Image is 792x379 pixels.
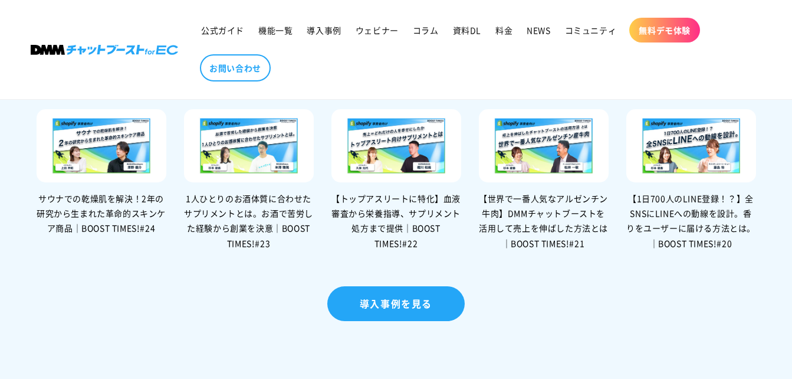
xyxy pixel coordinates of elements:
span: 無料デモ体験 [639,25,691,35]
div: 【1日700人のLINE登録！？】全SNSにLINEへの動線を設計。香りをユーザーに届ける方法とは。｜BOOST TIMES!#20 [626,191,756,251]
img: 株式会社DMM Boost [31,45,178,55]
a: 【1日700人のLINE登録！？】全SNSにLINEへの動線を設計。香りをユーザーに届ける方法とは。｜BOOST TIMES!#20 【1日700人のLINE登録！？】全SNSにLINEへの動線... [626,109,756,250]
a: NEWS [520,18,557,43]
a: 無料デモ体験 [629,18,700,43]
span: NEWS [527,25,550,35]
a: 料金 [488,18,520,43]
div: サウナでの乾燥肌を解決！2年の研究から生まれた革命的スキンケア商品｜BOOST TIMES!#24 [37,191,166,236]
a: 資料DL [446,18,488,43]
span: 導入事例 [307,25,341,35]
div: 【トップアスリートに特化】血液審査から栄養指導、サプリメント処方まで提供｜BOOST TIMES!#22 [331,191,461,251]
a: 機能一覧 [251,18,300,43]
img: 【1日700人のLINE登録！？】全SNSにLINEへの動線を設計。香りをユーザーに届ける方法とは。｜BOOST TIMES!#20 [626,109,756,182]
a: 【世界で一番人気なアルゼンチン牛肉】DMMチャットブーストを活用して売上を伸ばした方法とは｜BOOST TIMES!#21 【世界で一番人気なアルゼンチン牛肉】DMMチャットブーストを活用して売... [479,109,609,250]
a: ウェビナー [349,18,406,43]
span: コラム [413,25,439,35]
span: 公式ガイド [201,25,244,35]
img: 【世界で一番人気なアルゼンチン牛肉】DMMチャットブーストを活用して売上を伸ばした方法とは｜BOOST TIMES!#21 [479,109,609,182]
a: 公式ガイド [194,18,251,43]
a: お問い合わせ [200,54,271,81]
a: 導入事例を見る [327,286,465,321]
img: 1人ひとりのお酒体質に合わせたサプリメントとは。お酒で苦労した経験から創業を決意｜BOOST TIMES!#23 [184,109,314,182]
img: サウナでの乾燥肌を解決！2年の研究から生まれた革命的スキンケア商品｜BOOST TIMES!#24 [37,109,166,182]
span: コミュニティ [565,25,617,35]
a: サウナでの乾燥肌を解決！2年の研究から生まれた革命的スキンケア商品｜BOOST TIMES!#24 サウナでの乾燥肌を解決！2年の研究から生まれた革命的スキンケア商品｜BOOST TIMES!#24 [37,109,166,236]
a: コラム [406,18,446,43]
span: 機能一覧 [258,25,293,35]
span: 料金 [495,25,512,35]
span: 資料DL [453,25,481,35]
a: 【トップアスリートに特化】血液審査から栄養指導、サプリメント処方まで提供｜BOOST TIMES!#22 【トップアスリートに特化】血液審査から栄養指導、サプリメント処方まで提供｜BOOST T... [331,109,461,250]
span: ウェビナー [356,25,399,35]
a: 1人ひとりのお酒体質に合わせたサプリメントとは。お酒で苦労した経験から創業を決意｜BOOST TIMES!#23 1人ひとりのお酒体質に合わせたサプリメントとは。お酒で苦労した経験から創業を決意... [184,109,314,250]
div: 【世界で一番人気なアルゼンチン牛肉】DMMチャットブーストを活用して売上を伸ばした方法とは｜BOOST TIMES!#21 [479,191,609,251]
div: 1人ひとりのお酒体質に合わせたサプリメントとは。お酒で苦労した経験から創業を決意｜BOOST TIMES!#23 [184,191,314,251]
span: お問い合わせ [209,63,261,73]
a: コミュニティ [558,18,624,43]
a: 導入事例 [300,18,348,43]
img: 【トップアスリートに特化】血液審査から栄養指導、サプリメント処方まで提供｜BOOST TIMES!#22 [331,109,461,182]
